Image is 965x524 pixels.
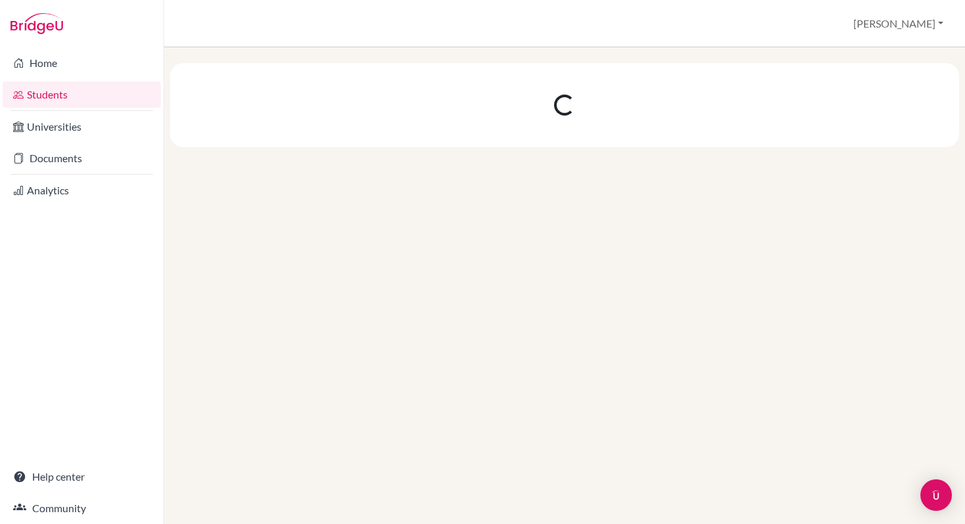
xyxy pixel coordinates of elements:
a: Community [3,495,161,521]
a: Help center [3,464,161,490]
a: Students [3,81,161,108]
a: Home [3,50,161,76]
img: Bridge-U [11,13,63,34]
a: Analytics [3,177,161,204]
button: [PERSON_NAME] [847,11,949,36]
a: Universities [3,114,161,140]
a: Documents [3,145,161,171]
div: Open Intercom Messenger [920,479,952,511]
